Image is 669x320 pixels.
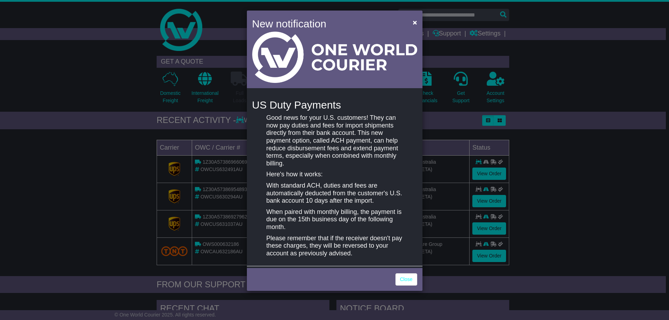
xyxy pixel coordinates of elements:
[266,114,402,167] p: Good news for your U.S. customers! They can now pay duties and fees for import shipments directly...
[409,15,420,30] button: Close
[266,208,402,231] p: When paired with monthly billing, the payment is due on the 15th business day of the following mo...
[266,171,402,178] p: Here's how it works:
[413,18,417,26] span: ×
[252,16,403,32] h4: New notification
[266,235,402,257] p: Please remember that if the receiver doesn't pay these charges, they will be reversed to your acc...
[252,32,417,83] img: Light
[395,273,417,286] a: Close
[266,182,402,205] p: With standard ACH, duties and fees are automatically deducted from the customer's U.S. bank accou...
[252,99,417,111] h4: US Duty Payments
